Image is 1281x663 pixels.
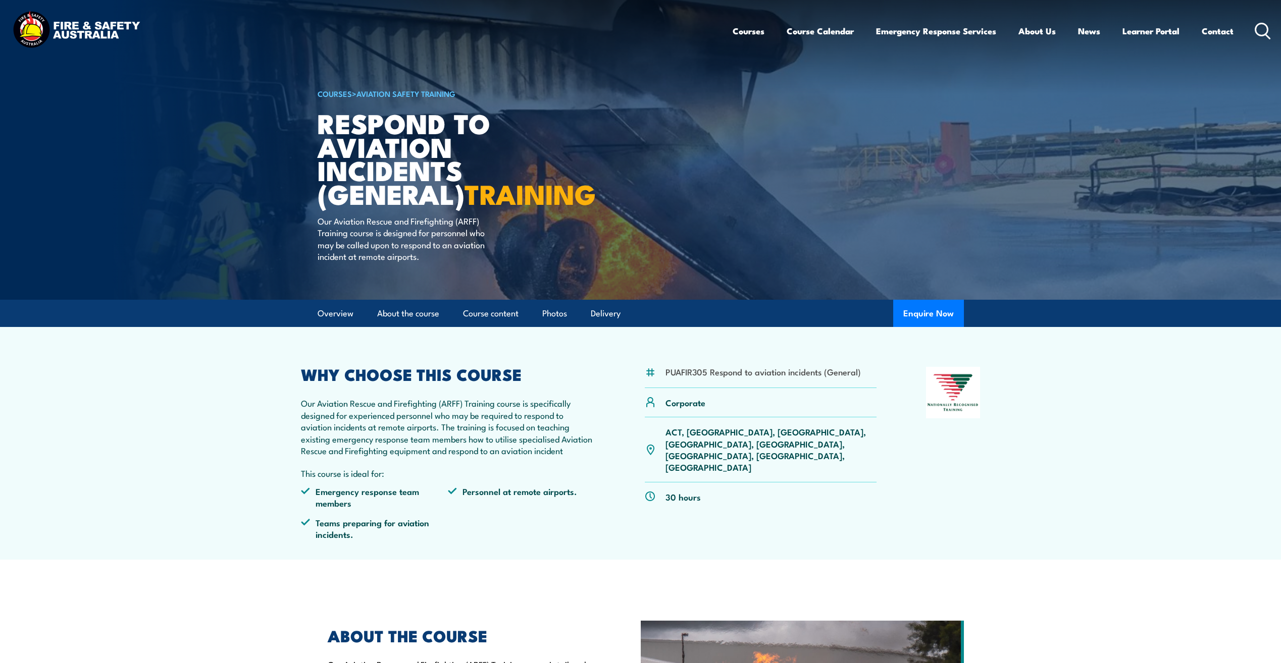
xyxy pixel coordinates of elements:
a: Emergency Response Services [876,18,996,44]
a: Overview [318,300,353,327]
a: About Us [1018,18,1056,44]
a: Photos [542,300,567,327]
button: Enquire Now [893,300,964,327]
a: Learner Portal [1122,18,1180,44]
p: ACT, [GEOGRAPHIC_DATA], [GEOGRAPHIC_DATA], [GEOGRAPHIC_DATA], [GEOGRAPHIC_DATA], [GEOGRAPHIC_DATA... [665,426,877,473]
p: 30 hours [665,491,701,503]
p: Corporate [665,397,705,408]
li: PUAFIR305 Respond to aviation incidents (General) [665,366,861,377]
strong: TRAINING [465,172,596,214]
li: Personnel at remote airports. [448,485,595,509]
h2: WHY CHOOSE THIS COURSE [301,367,596,381]
p: Our Aviation Rescue and Firefighting (ARFF) Training course is specifically designed for experien... [301,397,596,456]
a: COURSES [318,88,352,99]
h2: ABOUT THE COURSE [328,628,594,642]
a: News [1078,18,1100,44]
a: Delivery [591,300,621,327]
a: About the course [377,300,439,327]
p: Our Aviation Rescue and Firefighting (ARFF) Training course is designed for personnel who may be ... [318,215,502,262]
h1: Respond to Aviation Incidents (General) [318,111,567,205]
li: Emergency response team members [301,485,448,509]
a: Course content [463,300,519,327]
img: Nationally Recognised Training logo. [926,367,981,418]
a: Contact [1202,18,1234,44]
a: Course Calendar [787,18,854,44]
p: This course is ideal for: [301,467,596,479]
h6: > [318,87,567,99]
a: Courses [733,18,764,44]
li: Teams preparing for aviation incidents. [301,517,448,540]
a: Aviation Safety Training [356,88,455,99]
